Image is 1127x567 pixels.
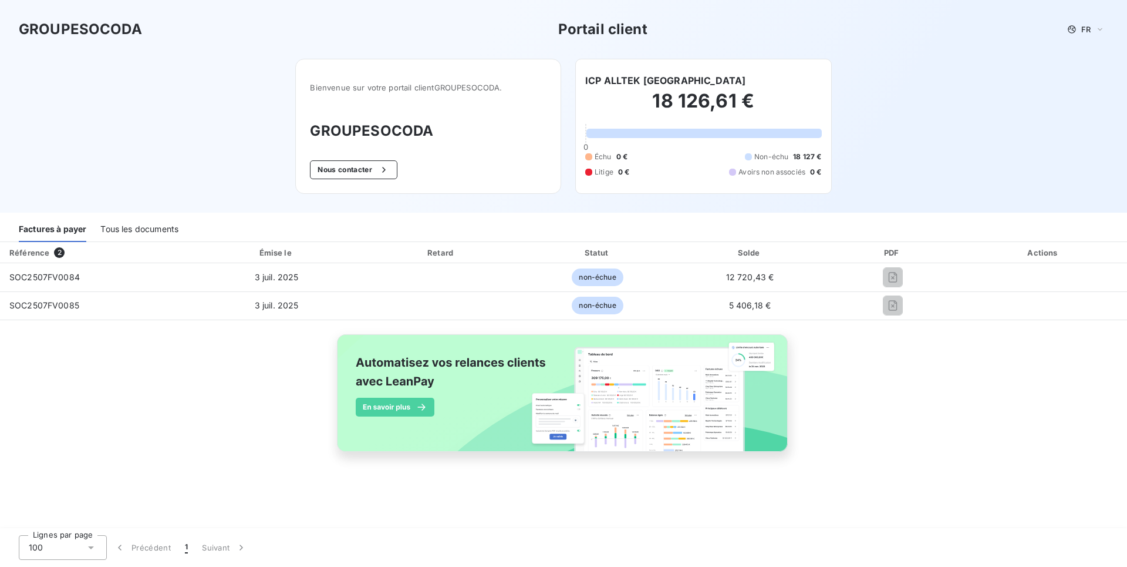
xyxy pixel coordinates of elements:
div: Émise le [193,247,360,259]
span: 0 € [618,167,629,177]
button: Suivant [195,535,254,560]
h2: 18 126,61 € [585,89,822,125]
span: Avoirs non associés [738,167,805,177]
span: 3 juil. 2025 [255,272,299,282]
span: SOC2507FV0085 [9,300,79,310]
div: Statut [523,247,673,259]
button: Précédent [107,535,178,560]
div: PDF [828,247,958,259]
div: Solde [677,247,822,259]
span: Non-échu [754,152,788,162]
div: Factures à payer [19,217,86,242]
span: 5 406,18 € [729,300,771,310]
span: Échu [595,152,612,162]
div: Retard [365,247,518,259]
span: 3 juil. 2025 [255,300,299,310]
span: 0 € [616,152,627,162]
h3: GROUPESOCODA [19,19,142,40]
div: Tous les documents [100,217,178,242]
img: banner [326,327,801,472]
span: non-échue [572,297,623,314]
div: Actions [963,247,1125,259]
span: non-échue [572,269,623,286]
span: 1 [185,542,188,553]
span: 18 127 € [793,152,821,162]
span: 100 [29,542,43,553]
button: 1 [178,535,195,560]
span: 12 720,43 € [726,272,774,282]
h3: Portail client [558,19,647,40]
h3: GROUPESOCODA [310,120,546,142]
span: 0 [583,142,588,152]
span: SOC2507FV0084 [9,272,80,282]
span: 2 [54,247,65,258]
span: Litige [595,167,613,177]
div: Référence [9,248,49,257]
button: Nous contacter [310,160,397,179]
h6: ICP ALLTEK [GEOGRAPHIC_DATA] [585,73,745,88]
span: Bienvenue sur votre portail client GROUPESOCODA . [310,83,546,92]
span: FR [1081,25,1091,34]
span: 0 € [810,167,821,177]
